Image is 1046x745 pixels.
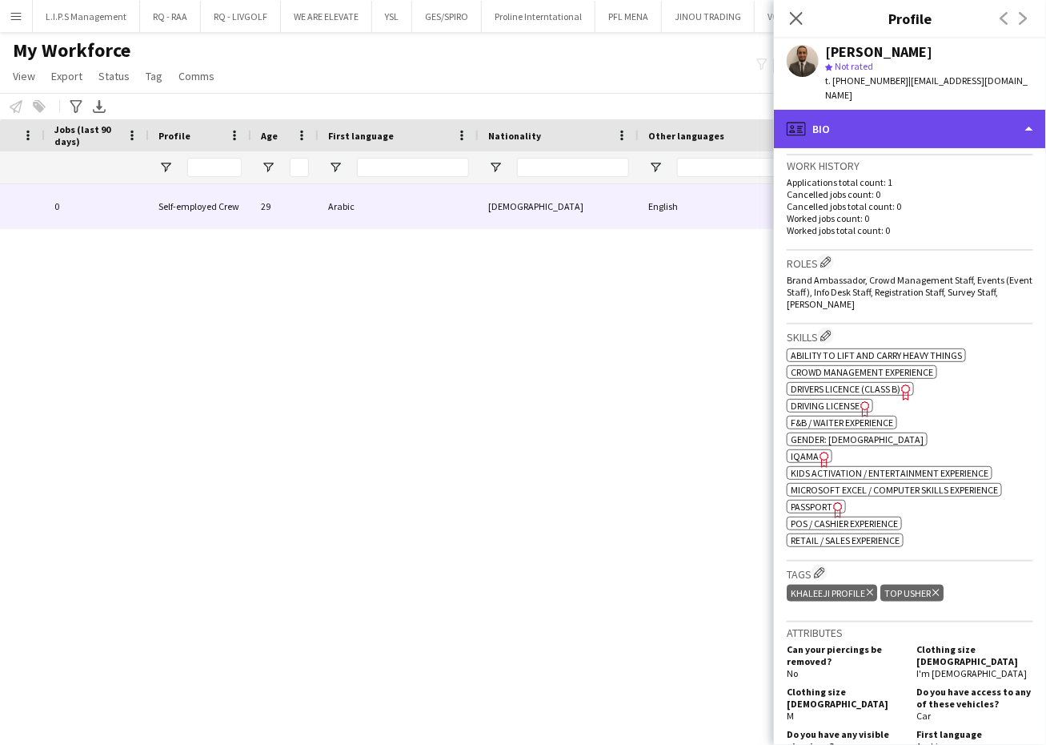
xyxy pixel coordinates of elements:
[774,8,1046,29] h3: Profile
[916,686,1033,710] h5: Do you have access to any of these vehicles?
[787,176,1033,188] p: Applications total count: 1
[479,184,639,228] div: [DEMOGRAPHIC_DATA]
[90,97,109,116] app-action-btn: Export XLSX
[648,160,663,175] button: Open Filter Menu
[412,1,482,32] button: GES/SPIRO
[92,66,136,87] a: Status
[787,585,877,602] div: KHALEEJI PROFILE
[774,110,1046,148] div: Bio
[787,565,1033,582] h3: Tags
[639,184,799,228] div: English
[791,383,900,395] span: Drivers Licence (Class B)
[916,710,931,722] span: Car
[98,69,130,83] span: Status
[916,643,1033,667] h5: Clothing size [DEMOGRAPHIC_DATA]
[791,534,900,546] span: Retail / Sales experience
[251,184,319,228] div: 29
[787,626,1033,640] h3: Attributes
[791,467,988,479] span: Kids activation / Entertainment experience
[787,686,904,710] h5: Clothing size [DEMOGRAPHIC_DATA]
[357,158,469,177] input: First language Filter Input
[482,1,595,32] button: Proline Interntational
[517,158,629,177] input: Nationality Filter Input
[13,69,35,83] span: View
[66,97,86,116] app-action-btn: Advanced filters
[880,585,943,602] div: TOP USHER
[290,158,309,177] input: Age Filter Input
[281,1,372,32] button: WE ARE ELEVATE
[139,66,169,87] a: Tag
[791,517,898,530] span: POS / Cashier experience
[187,158,242,177] input: Profile Filter Input
[916,728,1033,740] h5: First language
[488,130,541,142] span: Nationality
[787,200,1033,212] p: Cancelled jobs total count: 0
[172,66,221,87] a: Comms
[372,1,412,32] button: YSL
[787,643,904,667] h5: Can your piercings be removed?
[158,130,190,142] span: Profile
[825,74,1028,101] span: | [EMAIL_ADDRESS][DOMAIN_NAME]
[787,212,1033,224] p: Worked jobs count: 0
[6,66,42,87] a: View
[791,366,933,378] span: Crowd management experience
[319,184,479,228] div: Arabic
[791,450,819,462] span: IQAMA
[791,433,924,445] span: Gender: [DEMOGRAPHIC_DATA]
[648,130,724,142] span: Other languages
[916,667,1027,679] span: I'm [DEMOGRAPHIC_DATA]
[787,159,1033,173] h3: Work history
[755,1,832,32] button: VOLARIS LLC
[13,38,130,62] span: My Workforce
[328,160,343,175] button: Open Filter Menu
[791,417,893,429] span: F&B / Waiter experience
[51,69,82,83] span: Export
[787,188,1033,200] p: Cancelled jobs count: 0
[328,130,394,142] span: First language
[787,667,798,679] span: No
[33,1,140,32] button: L.I.P.S Management
[791,400,860,412] span: Driving License
[54,123,120,147] span: Jobs (last 90 days)
[140,1,201,32] button: RQ - RAA
[45,184,149,228] div: 0
[787,254,1033,271] h3: Roles
[595,1,662,32] button: PFL MENA
[825,45,932,59] div: [PERSON_NAME]
[787,328,1033,344] h3: Skills
[158,160,173,175] button: Open Filter Menu
[201,1,281,32] button: RQ - LIVGOLF
[835,60,873,72] span: Not rated
[787,224,1033,236] p: Worked jobs total count: 0
[787,710,794,722] span: M
[825,74,908,87] span: t. [PHONE_NUMBER]
[787,274,1032,310] span: Brand Ambassador, Crowd Management Staff, Events (Event Staff), Info Desk Staff, Registration Sta...
[791,349,962,361] span: Ability to lift and carry heavy things
[677,158,789,177] input: Other languages Filter Input
[178,69,214,83] span: Comms
[45,66,89,87] a: Export
[149,184,251,228] div: Self-employed Crew
[146,69,162,83] span: Tag
[261,130,278,142] span: Age
[488,160,503,175] button: Open Filter Menu
[791,501,832,513] span: Passport
[261,160,275,175] button: Open Filter Menu
[791,484,998,496] span: Microsoft Excel / Computer skills experience
[662,1,755,32] button: JINOU TRADING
